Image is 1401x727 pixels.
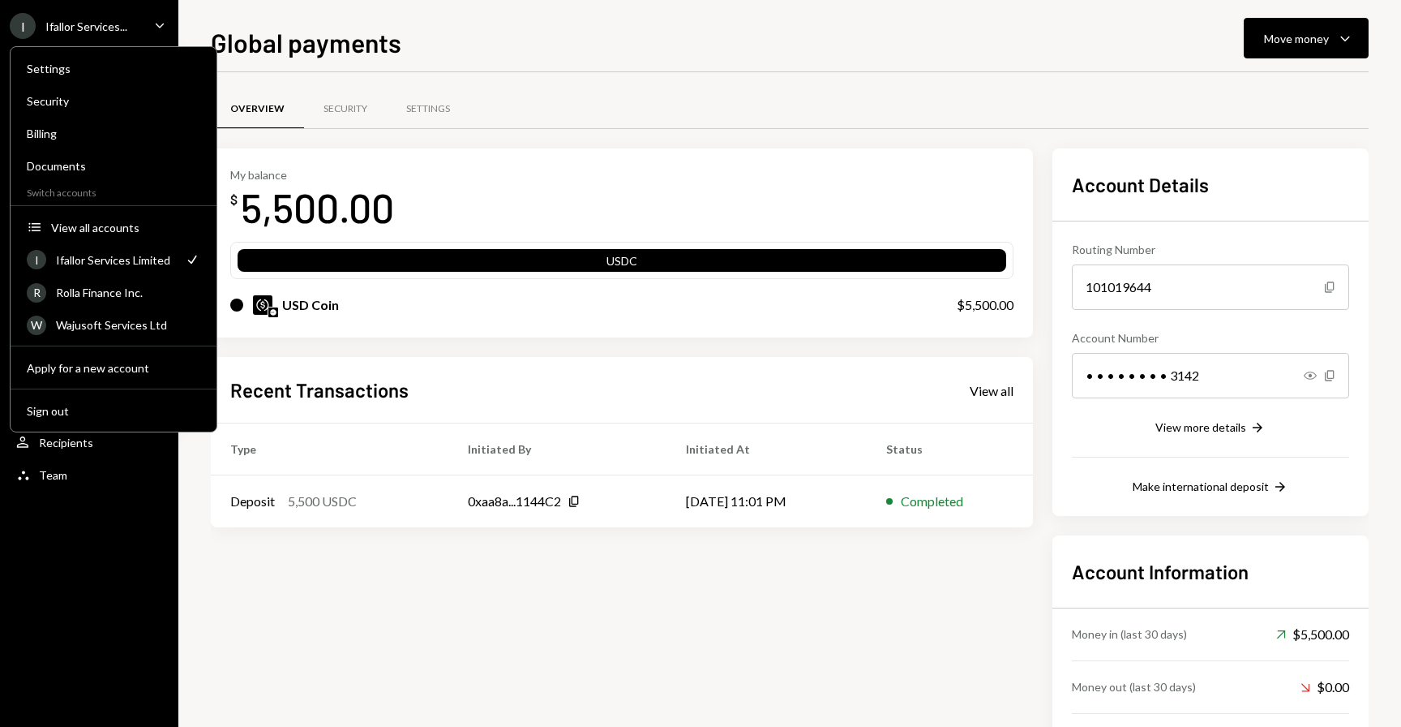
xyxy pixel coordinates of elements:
a: Recipients [10,428,169,457]
h2: Account Information [1072,558,1349,585]
a: Settings [17,54,210,83]
div: R [27,283,46,303]
div: 101019644 [1072,265,1349,310]
div: Move money [1264,30,1329,47]
div: USDC [238,252,1006,275]
button: View more details [1155,419,1266,437]
td: [DATE] 11:01 PM [666,475,867,527]
div: Switch accounts [11,183,216,199]
a: View all [970,381,1013,399]
a: Security [17,86,210,115]
div: Sign out [27,404,200,418]
th: Type [211,424,448,475]
h2: Recent Transactions [230,376,409,403]
div: Security [27,94,200,108]
div: Money in (last 30 days) [1072,626,1187,643]
div: $0.00 [1300,678,1349,697]
div: Rolla Finance Inc. [56,286,200,299]
div: My balance [230,168,394,182]
div: $5,500.00 [957,295,1013,315]
div: $ [230,191,238,208]
div: Account Number [1072,329,1349,346]
a: Overview [211,88,304,130]
div: I [27,250,46,269]
img: USDC [253,295,272,315]
div: Settings [406,102,450,116]
div: Ifallor Services... [45,19,127,33]
div: I [10,13,36,39]
div: Make international deposit [1133,480,1269,493]
div: Apply for a new account [27,361,200,375]
div: Money out (last 30 days) [1072,678,1196,695]
a: Billing [17,118,210,148]
a: WWajusoft Services Ltd [17,310,210,339]
th: Initiated At [666,424,867,475]
div: View more details [1155,420,1246,434]
div: Recipients [39,436,93,450]
div: Routing Number [1072,241,1349,258]
button: View all accounts [17,213,210,243]
div: Documents [27,159,200,173]
th: Initiated By [448,424,666,475]
button: Apply for a new account [17,354,210,383]
div: 5,500 USDC [288,492,357,511]
div: Billing [27,127,200,140]
div: Settings [27,62,200,75]
img: base-mainnet [268,308,278,317]
div: W [27,316,46,335]
div: $5,500.00 [1276,625,1349,644]
a: Settings [387,88,469,130]
div: Team [39,468,67,482]
div: 0xaa8a...1144C2 [468,492,561,511]
div: 5,500.00 [241,182,394,233]
a: RRolla Finance Inc. [17,277,210,307]
h2: Account Details [1072,171,1349,198]
div: Deposit [230,492,275,511]
a: Security [304,88,387,130]
button: Sign out [17,397,210,426]
div: • • • • • • • • 3142 [1072,353,1349,398]
div: Overview [230,102,285,116]
div: Wajusoft Services Ltd [56,318,200,332]
a: Team [10,460,169,489]
h1: Global payments [211,26,401,58]
button: Make international deposit [1133,479,1288,497]
button: Move money [1244,18,1369,58]
div: Completed [901,492,963,511]
div: Ifallor Services Limited [56,253,174,267]
th: Status [867,424,1033,475]
div: Security [323,102,367,116]
div: USD Coin [282,295,339,315]
div: View all accounts [51,221,200,234]
div: View all [970,383,1013,399]
a: Documents [17,151,210,180]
